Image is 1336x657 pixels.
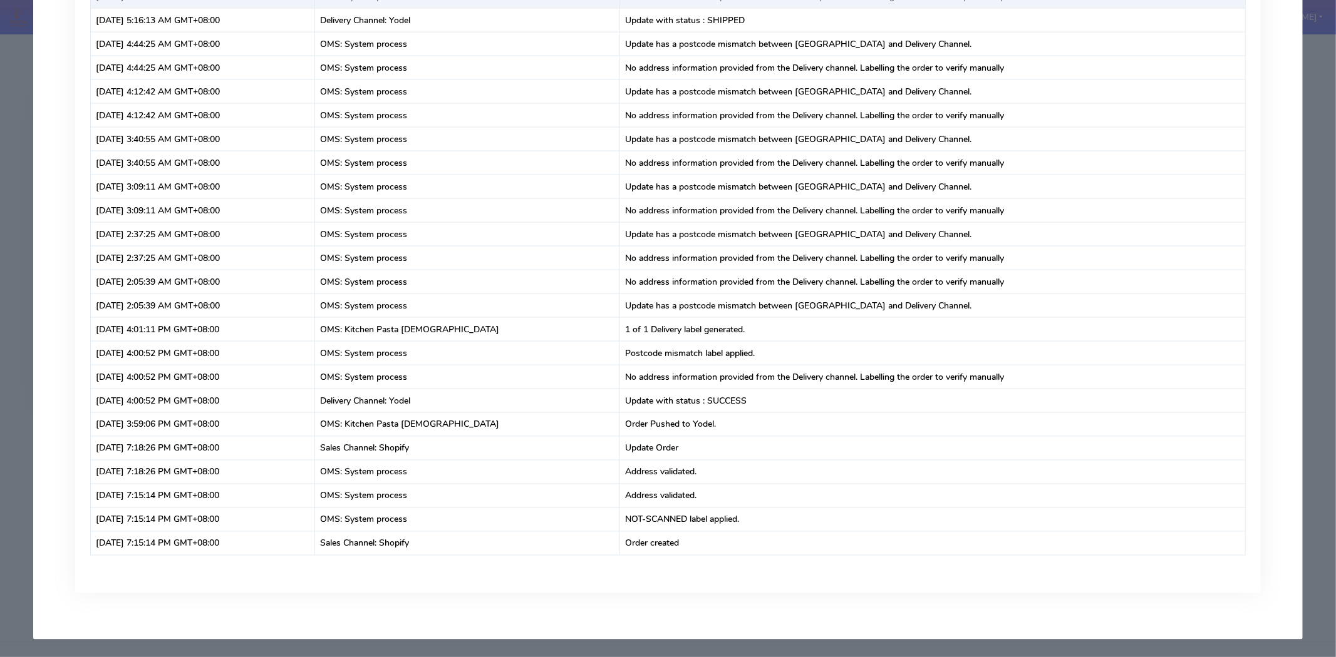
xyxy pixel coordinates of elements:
[91,389,315,412] td: [DATE] 4:00:52 PM GMT+08:00
[620,79,1245,103] td: Update has a postcode mismatch between [GEOGRAPHIC_DATA] and Delivery Channel.
[620,317,1245,341] td: 1 of 1 Delivery label generated.
[315,127,620,151] td: OMS: System process
[315,460,620,484] td: OMS: System process
[315,293,620,317] td: OMS: System process
[91,365,315,389] td: [DATE] 4:00:52 PM GMT+08:00
[315,198,620,222] td: OMS: System process
[620,484,1245,507] td: Address validated.
[315,436,620,460] td: Sales Channel: Shopify
[91,460,315,484] td: [DATE] 7:18:26 PM GMT+08:00
[91,151,315,175] td: [DATE] 3:40:55 AM GMT+08:00
[620,389,1245,412] td: Update with status : SUCCESS
[315,56,620,79] td: OMS: System process
[315,317,620,341] td: OMS: Kitchen Pasta [DEMOGRAPHIC_DATA]
[91,246,315,270] td: [DATE] 2:37:25 AM GMT+08:00
[91,484,315,507] td: [DATE] 7:15:14 PM GMT+08:00
[91,8,315,32] td: [DATE] 5:16:13 AM GMT+08:00
[315,222,620,246] td: OMS: System process
[620,507,1245,531] td: NOT-SCANNED label applied.
[91,341,315,365] td: [DATE] 4:00:52 PM GMT+08:00
[620,531,1245,555] td: Order created
[620,460,1245,484] td: Address validated.
[620,8,1245,32] td: Update with status : SHIPPED
[91,127,315,151] td: [DATE] 3:40:55 AM GMT+08:00
[620,293,1245,317] td: Update has a postcode mismatch between [GEOGRAPHIC_DATA] and Delivery Channel.
[315,32,620,56] td: OMS: System process
[315,531,620,555] td: Sales Channel: Shopify
[91,507,315,531] td: [DATE] 7:15:14 PM GMT+08:00
[91,79,315,103] td: [DATE] 4:12:42 AM GMT+08:00
[620,412,1245,436] td: Order Pushed to Yodel.
[315,484,620,507] td: OMS: System process
[91,222,315,246] td: [DATE] 2:37:25 AM GMT+08:00
[315,270,620,293] td: OMS: System process
[91,103,315,127] td: [DATE] 4:12:42 AM GMT+08:00
[620,198,1245,222] td: No address information provided from the Delivery channel. Labelling the order to verify manually
[91,198,315,222] td: [DATE] 3:09:11 AM GMT+08:00
[91,32,315,56] td: [DATE] 4:44:25 AM GMT+08:00
[315,103,620,127] td: OMS: System process
[315,507,620,531] td: OMS: System process
[315,389,620,412] td: Delivery Channel: Yodel
[91,412,315,436] td: [DATE] 3:59:06 PM GMT+08:00
[91,531,315,555] td: [DATE] 7:15:14 PM GMT+08:00
[315,151,620,175] td: OMS: System process
[91,175,315,198] td: [DATE] 3:09:11 AM GMT+08:00
[620,341,1245,365] td: Postcode mismatch label applied.
[315,341,620,365] td: OMS: System process
[91,317,315,341] td: [DATE] 4:01:11 PM GMT+08:00
[315,79,620,103] td: OMS: System process
[315,175,620,198] td: OMS: System process
[91,293,315,317] td: [DATE] 2:05:39 AM GMT+08:00
[620,32,1245,56] td: Update has a postcode mismatch between [GEOGRAPHIC_DATA] and Delivery Channel.
[620,56,1245,79] td: No address information provided from the Delivery channel. Labelling the order to verify manually
[91,56,315,79] td: [DATE] 4:44:25 AM GMT+08:00
[620,151,1245,175] td: No address information provided from the Delivery channel. Labelling the order to verify manually
[315,412,620,436] td: OMS: Kitchen Pasta [DEMOGRAPHIC_DATA]
[620,365,1245,389] td: No address information provided from the Delivery channel. Labelling the order to verify manually
[620,103,1245,127] td: No address information provided from the Delivery channel. Labelling the order to verify manually
[91,270,315,293] td: [DATE] 2:05:39 AM GMT+08:00
[315,8,620,32] td: Delivery Channel: Yodel
[620,175,1245,198] td: Update has a postcode mismatch between [GEOGRAPHIC_DATA] and Delivery Channel.
[315,246,620,270] td: OMS: System process
[620,222,1245,246] td: Update has a postcode mismatch between [GEOGRAPHIC_DATA] and Delivery Channel.
[620,246,1245,270] td: No address information provided from the Delivery channel. Labelling the order to verify manually
[620,270,1245,293] td: No address information provided from the Delivery channel. Labelling the order to verify manually
[91,436,315,460] td: [DATE] 7:18:26 PM GMT+08:00
[315,365,620,389] td: OMS: System process
[620,436,1245,460] td: Update Order
[620,127,1245,151] td: Update has a postcode mismatch between [GEOGRAPHIC_DATA] and Delivery Channel.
